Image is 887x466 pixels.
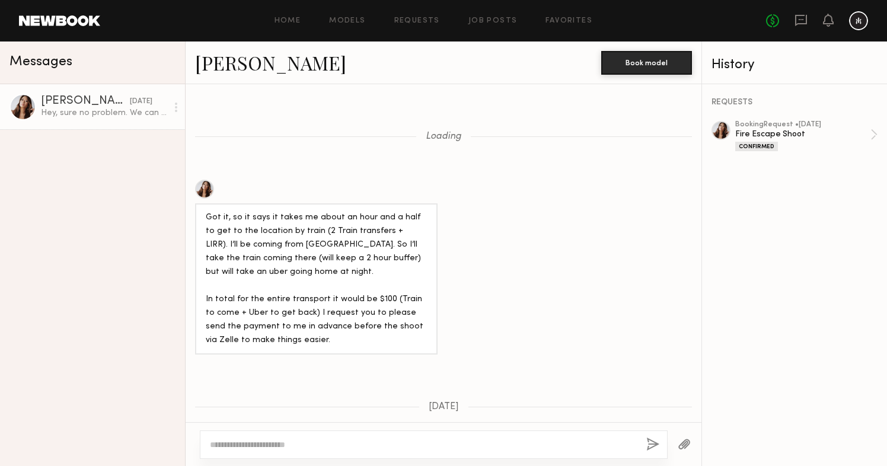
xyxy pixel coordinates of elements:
[711,98,878,107] div: REQUESTS
[41,95,130,107] div: [PERSON_NAME]
[41,107,167,119] div: Hey, sure no problem. We can reschedule for the following [DATE].
[206,211,427,347] div: Got it, so it says it takes me about an hour and a half to get to the location by train (2 Train ...
[735,121,878,151] a: bookingRequest •[DATE]Fire Escape ShootConfirmed
[394,17,440,25] a: Requests
[735,121,870,129] div: booking Request • [DATE]
[601,57,692,67] a: Book model
[429,402,459,412] span: [DATE]
[545,17,592,25] a: Favorites
[195,50,346,75] a: [PERSON_NAME]
[468,17,518,25] a: Job Posts
[735,129,870,140] div: Fire Escape Shoot
[275,17,301,25] a: Home
[711,58,878,72] div: History
[426,132,461,142] span: Loading
[130,96,152,107] div: [DATE]
[601,51,692,75] button: Book model
[735,142,778,151] div: Confirmed
[329,17,365,25] a: Models
[9,55,72,69] span: Messages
